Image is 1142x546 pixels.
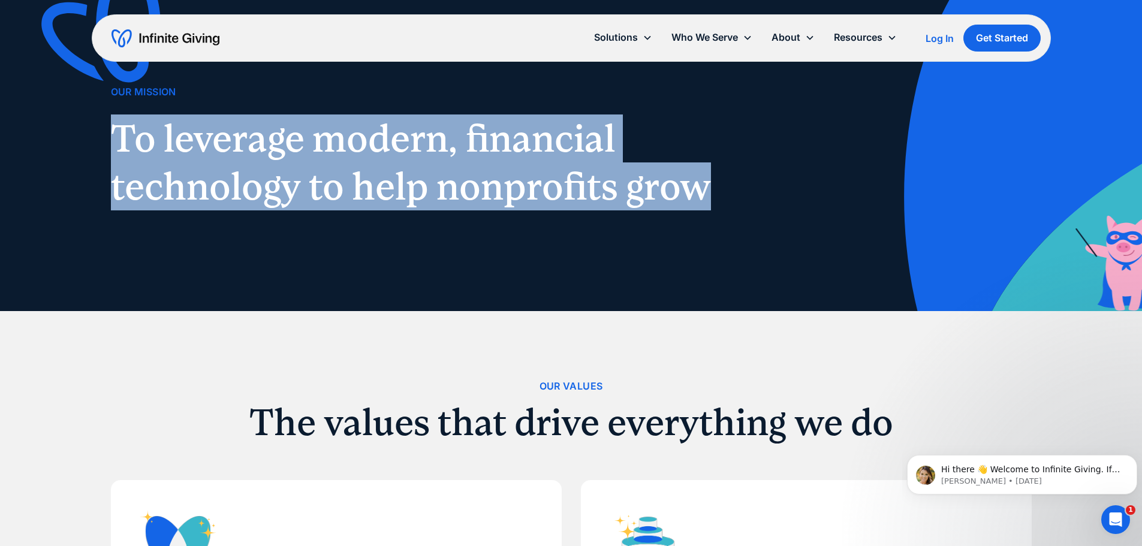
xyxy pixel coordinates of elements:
iframe: Intercom live chat [1101,505,1130,534]
div: Resources [824,25,906,50]
div: Who We Serve [671,29,738,46]
div: Log In [926,34,954,43]
a: home [112,29,219,48]
a: Log In [926,31,954,46]
h1: To leverage modern, financial technology to help nonprofits grow [111,114,725,210]
div: Our Values [540,378,603,394]
h2: The values that drive everything we do [111,404,1032,441]
a: Get Started [963,25,1041,52]
div: Who We Serve [662,25,762,50]
div: Solutions [594,29,638,46]
div: Resources [834,29,882,46]
div: About [772,29,800,46]
span: 1 [1126,505,1135,515]
div: About [762,25,824,50]
iframe: Intercom notifications message [902,430,1142,514]
div: Solutions [584,25,662,50]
